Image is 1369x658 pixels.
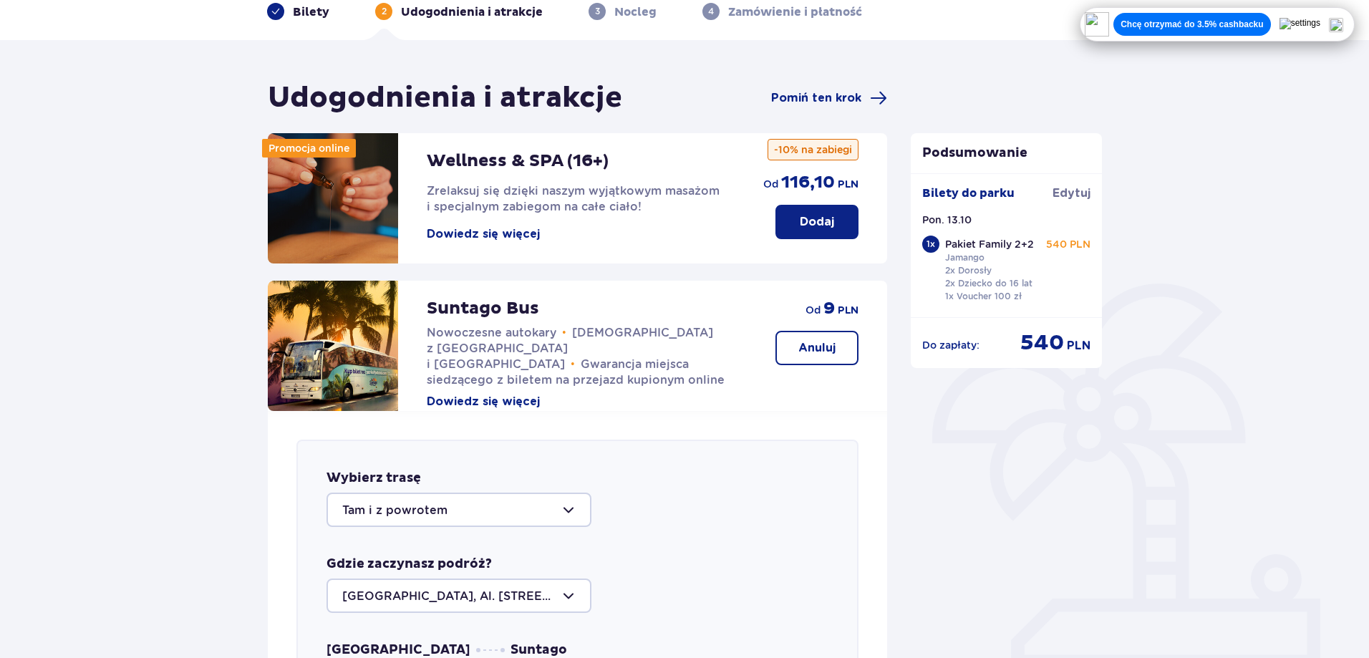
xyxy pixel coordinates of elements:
[798,340,836,356] p: Anuluj
[945,264,1032,303] p: 2x Dorosły 2x Dziecko do 16 lat 1x Voucher 100 zł
[838,304,858,318] span: PLN
[702,3,862,20] div: 4Zamówienie i płatność
[268,281,398,411] img: attraction
[268,80,622,116] h1: Udogodnienia i atrakcje
[571,357,575,372] span: •
[375,3,543,20] div: 2Udogodnienia i atrakcje
[614,4,657,20] p: Nocleg
[1046,237,1090,251] p: 540 PLN
[806,303,821,317] span: od
[775,331,858,365] button: Anuluj
[922,236,939,253] div: 1 x
[268,133,398,263] img: attraction
[267,3,329,20] div: Bilety
[427,298,539,319] p: Suntago Bus
[427,394,540,410] button: Dowiedz się więcej
[427,326,556,339] span: Nowoczesne autokary
[708,5,714,18] p: 4
[1020,329,1064,357] span: 540
[427,226,540,242] button: Dowiedz się więcej
[326,470,421,487] p: Wybierz trasę
[838,178,858,192] span: PLN
[781,172,835,193] span: 116,10
[771,90,861,106] span: Pomiń ten krok
[562,326,566,340] span: •
[922,338,979,352] p: Do zapłaty :
[945,251,985,264] p: Jamango
[911,145,1103,162] p: Podsumowanie
[589,3,657,20] div: 3Nocleg
[800,214,834,230] p: Dodaj
[922,213,972,227] p: Pon. 13.10
[427,150,609,172] p: Wellness & SPA (16+)
[326,556,492,573] p: Gdzie zaczynasz podróż?
[262,139,356,158] div: Promocja online
[945,237,1034,251] p: Pakiet Family 2+2
[823,298,835,319] span: 9
[771,89,887,107] a: Pomiń ten krok
[401,4,543,20] p: Udogodnienia i atrakcje
[595,5,600,18] p: 3
[1067,338,1090,354] span: PLN
[1053,185,1090,201] span: Edytuj
[476,648,505,652] img: dots
[293,4,329,20] p: Bilety
[382,5,387,18] p: 2
[427,326,713,371] span: [DEMOGRAPHIC_DATA] z [GEOGRAPHIC_DATA] i [GEOGRAPHIC_DATA]
[922,185,1015,201] p: Bilety do parku
[427,184,720,213] span: Zrelaksuj się dzięki naszym wyjątkowym masażom i specjalnym zabiegom na całe ciało!
[763,177,778,191] span: od
[728,4,862,20] p: Zamówienie i płatność
[768,139,858,160] p: -10% na zabiegi
[775,205,858,239] button: Dodaj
